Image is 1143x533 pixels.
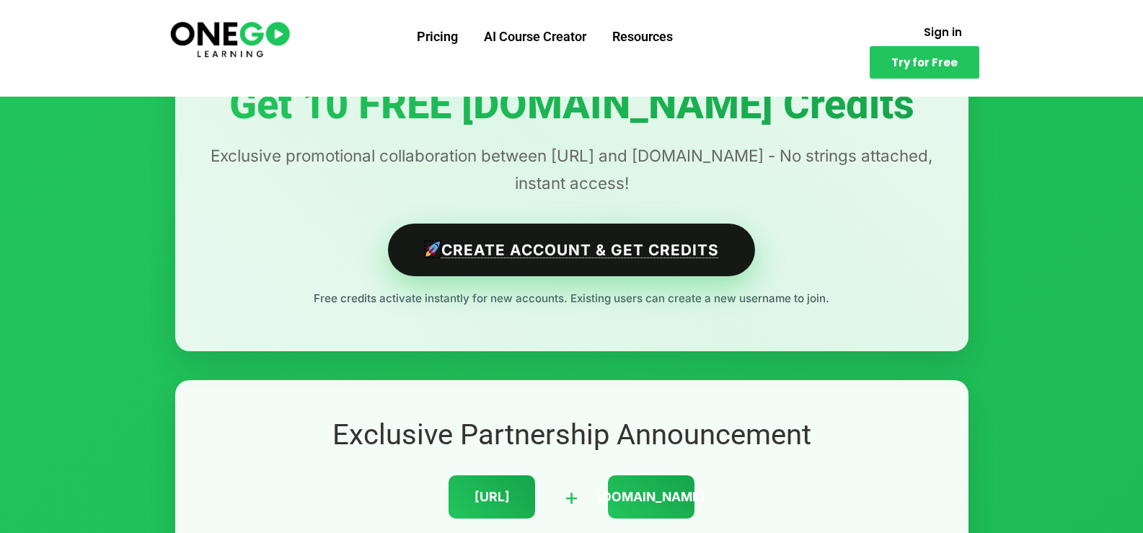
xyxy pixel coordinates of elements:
[906,18,979,46] a: Sign in
[404,18,471,56] a: Pricing
[388,224,755,276] a: Create Account & Get Credits
[204,83,940,128] h1: Get 10 FREE [DOMAIN_NAME] Credits
[471,18,599,56] a: AI Course Creator
[870,46,979,79] a: Try for Free
[449,475,535,519] div: [URL]
[204,289,940,308] p: Free credits activate instantly for new accounts. Existing users can create a new username to join.
[564,478,579,515] div: +
[924,27,962,38] span: Sign in
[204,142,940,197] p: Exclusive promotional collaboration between [URL] and [DOMAIN_NAME] - No strings attached, instan...
[608,475,694,519] div: [DOMAIN_NAME]
[599,18,686,56] a: Resources
[204,416,940,454] h2: Exclusive Partnership Announcement
[891,57,958,68] span: Try for Free
[425,242,441,257] img: 🚀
